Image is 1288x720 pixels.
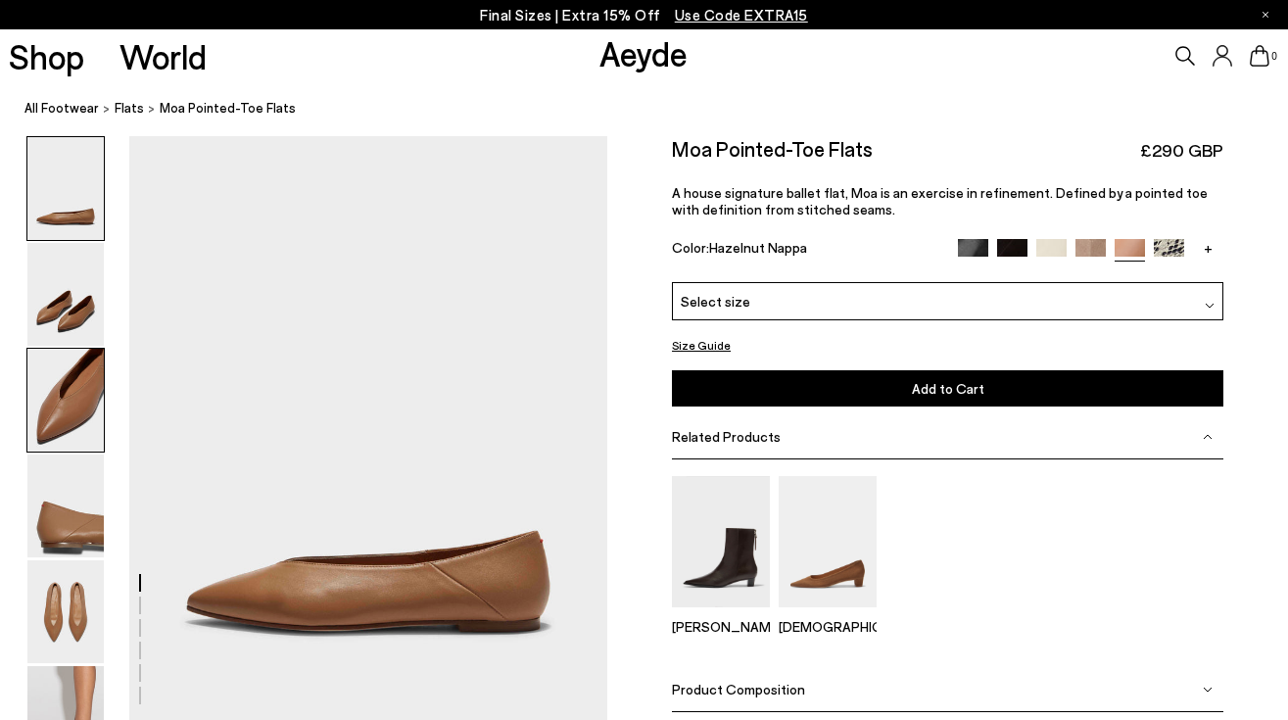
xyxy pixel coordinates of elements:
span: Moa Pointed-Toe Flats [160,98,296,119]
a: + [1193,239,1223,257]
p: [PERSON_NAME] [672,618,770,635]
a: Flats [115,98,144,119]
span: Hazelnut Nappa [709,239,807,256]
span: 0 [1269,51,1279,62]
span: £290 GBP [1140,138,1223,163]
a: Judi Suede Pointed Pumps [DEMOGRAPHIC_DATA] [779,594,877,635]
div: Color: [672,239,940,262]
a: Shop [9,39,84,73]
p: [DEMOGRAPHIC_DATA] [779,618,877,635]
span: Related Products [672,428,781,445]
img: Moa Pointed-Toe Flats - Image 4 [27,455,104,557]
a: All Footwear [24,98,99,119]
img: svg%3E [1205,301,1215,311]
span: Select size [681,291,750,312]
img: svg%3E [1203,432,1213,442]
button: Size Guide [672,333,731,358]
a: Aeyde [599,32,688,73]
nav: breadcrumb [24,82,1288,136]
a: Harriet Pointed Ankle Boots [PERSON_NAME] [672,594,770,635]
span: Navigate to /collections/ss25-final-sizes [675,6,808,24]
a: World [119,39,207,73]
img: Moa Pointed-Toe Flats - Image 3 [27,349,104,452]
button: Add to Cart [672,370,1223,407]
img: svg%3E [1203,685,1213,695]
span: A house signature ballet flat, Moa is an exercise in refinement. Defined by a pointed toe with de... [672,184,1208,217]
span: Flats [115,100,144,116]
img: Moa Pointed-Toe Flats - Image 5 [27,560,104,663]
img: Moa Pointed-Toe Flats - Image 2 [27,243,104,346]
span: Add to Cart [912,380,984,397]
a: 0 [1250,45,1269,67]
img: Moa Pointed-Toe Flats - Image 1 [27,137,104,240]
h2: Moa Pointed-Toe Flats [672,136,873,161]
p: Final Sizes | Extra 15% Off [480,3,808,27]
span: Product Composition [672,681,805,697]
img: Harriet Pointed Ankle Boots [672,476,770,606]
img: Judi Suede Pointed Pumps [779,476,877,606]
